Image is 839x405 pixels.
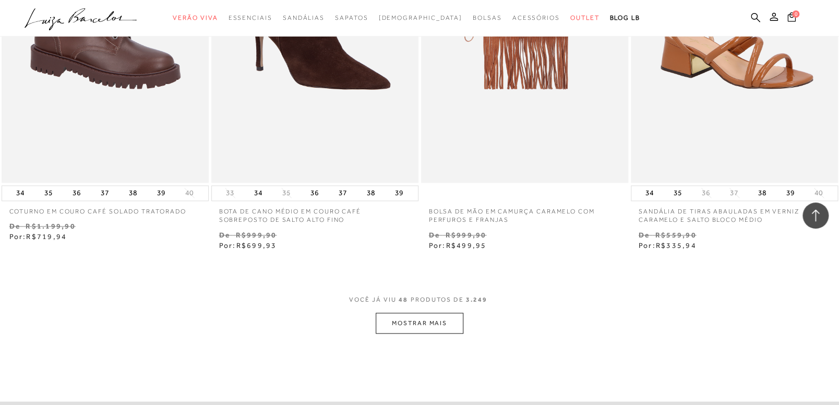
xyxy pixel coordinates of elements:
[429,241,487,249] span: Por:
[445,231,486,239] small: R$999,90
[378,14,462,21] span: [DEMOGRAPHIC_DATA]
[69,186,84,200] button: 36
[639,241,697,249] span: Por:
[364,186,378,200] button: 38
[421,201,628,225] a: BOLSA DE MÃO EM CAMURÇA CARAMELO COM PERFUROS E FRANJAS
[26,232,67,241] span: R$719,94
[154,186,169,200] button: 39
[279,188,294,198] button: 35
[655,241,696,249] span: R$335,94
[399,296,408,303] span: 48
[473,14,502,21] span: Bolsas
[126,186,140,200] button: 38
[335,8,368,28] a: noSubCategoriesText
[784,11,799,26] button: 0
[235,231,277,239] small: R$999,90
[211,201,418,225] a: BOTA DE CANO MÉDIO EM COURO CAFÉ SOBREPOSTO DE SALTO ALTO FINO
[2,201,209,216] a: COTURNO EM COURO CAFÉ SOLADO TRATORADO
[811,188,826,198] button: 40
[512,8,560,28] a: noSubCategoriesText
[473,8,502,28] a: noSubCategoriesText
[13,186,28,200] button: 34
[236,241,277,249] span: R$699,93
[512,14,560,21] span: Acessórios
[251,186,266,200] button: 34
[26,222,75,230] small: R$1.199,90
[173,8,218,28] a: noSubCategoriesText
[609,14,640,21] span: BLOG LB
[283,8,325,28] a: noSubCategoriesText
[429,231,440,239] small: De
[378,8,462,28] a: noSubCategoriesText
[335,14,368,21] span: Sapatos
[376,313,463,333] button: MOSTRAR MAIS
[283,14,325,21] span: Sandálias
[727,188,741,198] button: 37
[219,231,230,239] small: De
[392,186,406,200] button: 39
[335,186,350,200] button: 37
[642,186,657,200] button: 34
[228,8,272,28] a: noSubCategoriesText
[655,231,696,239] small: R$559,90
[219,241,277,249] span: Por:
[223,188,237,198] button: 33
[570,14,600,21] span: Outlet
[173,14,218,21] span: Verão Viva
[792,10,799,18] span: 0
[349,296,490,303] span: VOCÊ JÁ VIU PRODUTOS DE
[9,232,67,241] span: Por:
[9,222,20,230] small: De
[466,296,487,303] span: 3.249
[307,186,322,200] button: 36
[609,8,640,28] a: BLOG LB
[783,186,798,200] button: 39
[631,201,838,225] a: SANDÁLIA DE TIRAS ABAULADAS EM VERNIZ CARAMELO E SALTO BLOCO MÉDIO
[570,8,600,28] a: noSubCategoriesText
[670,186,685,200] button: 35
[182,188,197,198] button: 40
[699,188,713,198] button: 36
[755,186,770,200] button: 38
[41,186,56,200] button: 35
[228,14,272,21] span: Essenciais
[446,241,486,249] span: R$499,95
[639,231,650,239] small: De
[98,186,112,200] button: 37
